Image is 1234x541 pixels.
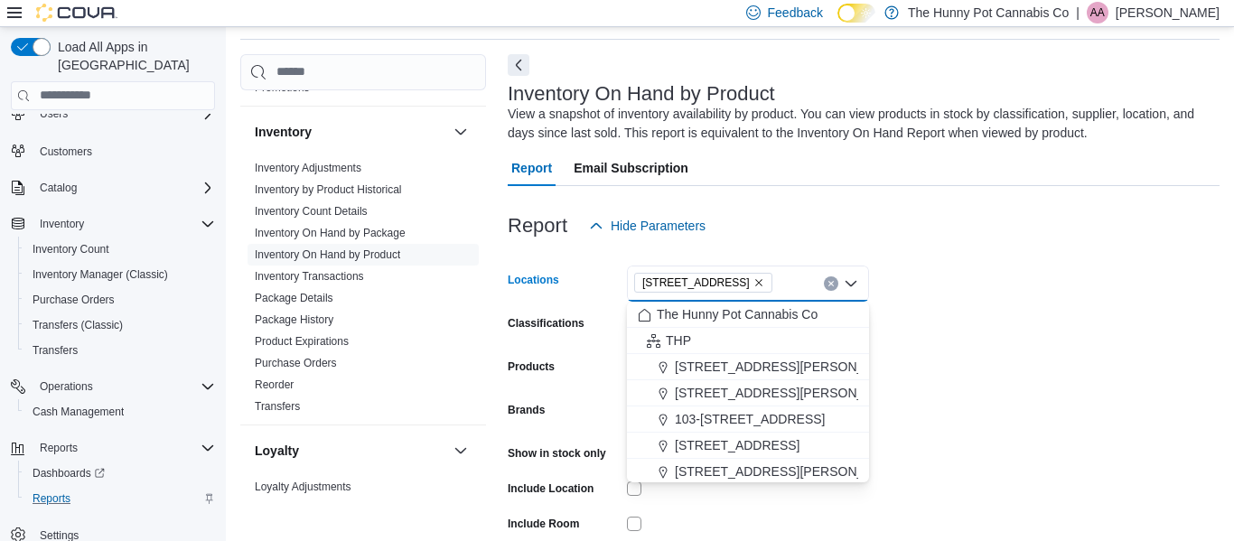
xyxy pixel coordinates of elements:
[255,400,300,413] a: Transfers
[627,380,869,406] button: [STREET_ADDRESS][PERSON_NAME]
[33,376,100,397] button: Operations
[25,289,215,311] span: Purchase Orders
[33,491,70,506] span: Reports
[18,461,222,486] a: Dashboards
[255,378,294,391] a: Reorder
[255,227,406,239] a: Inventory On Hand by Package
[255,161,361,175] span: Inventory Adjustments
[255,270,364,283] a: Inventory Transactions
[675,358,904,376] span: [STREET_ADDRESS][PERSON_NAME]
[33,213,91,235] button: Inventory
[508,316,584,331] label: Classifications
[4,374,222,399] button: Operations
[1116,2,1220,23] p: [PERSON_NAME]
[33,139,215,162] span: Customers
[25,462,112,484] a: Dashboards
[255,357,337,369] a: Purchase Orders
[255,378,294,392] span: Reorder
[255,292,333,304] a: Package Details
[508,54,529,76] button: Next
[33,318,123,332] span: Transfers (Classic)
[675,462,904,480] span: [STREET_ADDRESS][PERSON_NAME]
[255,356,337,370] span: Purchase Orders
[25,264,175,285] a: Inventory Manager (Classic)
[255,162,361,174] a: Inventory Adjustments
[255,248,400,261] a: Inventory On Hand by Product
[33,466,105,480] span: Dashboards
[634,273,772,293] span: 4036 Confederation Pkwy
[33,267,168,282] span: Inventory Manager (Classic)
[18,237,222,262] button: Inventory Count
[255,226,406,240] span: Inventory On Hand by Package
[255,313,333,326] a: Package History
[508,83,775,105] h3: Inventory On Hand by Product
[255,269,364,284] span: Inventory Transactions
[25,314,130,336] a: Transfers (Classic)
[33,405,124,419] span: Cash Management
[627,302,869,328] button: The Hunny Pot Cannabis Co
[255,480,351,493] a: Loyalty Adjustments
[255,247,400,262] span: Inventory On Hand by Product
[40,181,77,195] span: Catalog
[574,150,688,186] span: Email Subscription
[753,277,764,288] button: Remove 4036 Confederation Pkwy from selection in this group
[450,440,472,462] button: Loyalty
[1087,2,1108,23] div: Abirami Asohan
[255,81,310,94] a: Promotions
[25,488,215,509] span: Reports
[255,123,446,141] button: Inventory
[508,273,559,287] label: Locations
[768,4,823,22] span: Feedback
[627,328,869,354] button: THP
[33,103,215,125] span: Users
[666,331,691,350] span: THP
[25,314,215,336] span: Transfers (Classic)
[51,38,215,74] span: Load All Apps in [GEOGRAPHIC_DATA]
[255,291,333,305] span: Package Details
[675,384,904,402] span: [STREET_ADDRESS][PERSON_NAME]
[255,205,368,218] a: Inventory Count Details
[40,107,68,121] span: Users
[4,137,222,163] button: Customers
[255,399,300,414] span: Transfers
[255,334,349,349] span: Product Expirations
[255,183,402,196] a: Inventory by Product Historical
[4,435,222,461] button: Reports
[33,177,215,199] span: Catalog
[508,403,545,417] label: Brands
[18,287,222,312] button: Purchase Orders
[33,213,215,235] span: Inventory
[240,157,486,424] div: Inventory
[4,101,222,126] button: Users
[33,343,78,358] span: Transfers
[25,264,215,285] span: Inventory Manager (Classic)
[508,359,555,374] label: Products
[255,182,402,197] span: Inventory by Product Historical
[627,433,869,459] button: [STREET_ADDRESS]
[40,379,93,394] span: Operations
[18,262,222,287] button: Inventory Manager (Classic)
[18,486,222,511] button: Reports
[255,442,299,460] h3: Loyalty
[25,488,78,509] a: Reports
[627,354,869,380] button: [STREET_ADDRESS][PERSON_NAME]
[255,480,351,494] span: Loyalty Adjustments
[240,476,486,527] div: Loyalty
[508,105,1211,143] div: View a snapshot of inventory availability by product. You can view products in stock by classific...
[18,312,222,338] button: Transfers (Classic)
[508,446,606,461] label: Show in stock only
[511,150,552,186] span: Report
[611,217,706,235] span: Hide Parameters
[255,312,333,327] span: Package History
[255,204,368,219] span: Inventory Count Details
[450,121,472,143] button: Inventory
[18,338,222,363] button: Transfers
[33,103,75,125] button: Users
[582,208,713,244] button: Hide Parameters
[33,141,99,163] a: Customers
[255,123,312,141] h3: Inventory
[25,462,215,484] span: Dashboards
[844,276,858,291] button: Close list of options
[25,238,117,260] a: Inventory Count
[508,517,579,531] label: Include Room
